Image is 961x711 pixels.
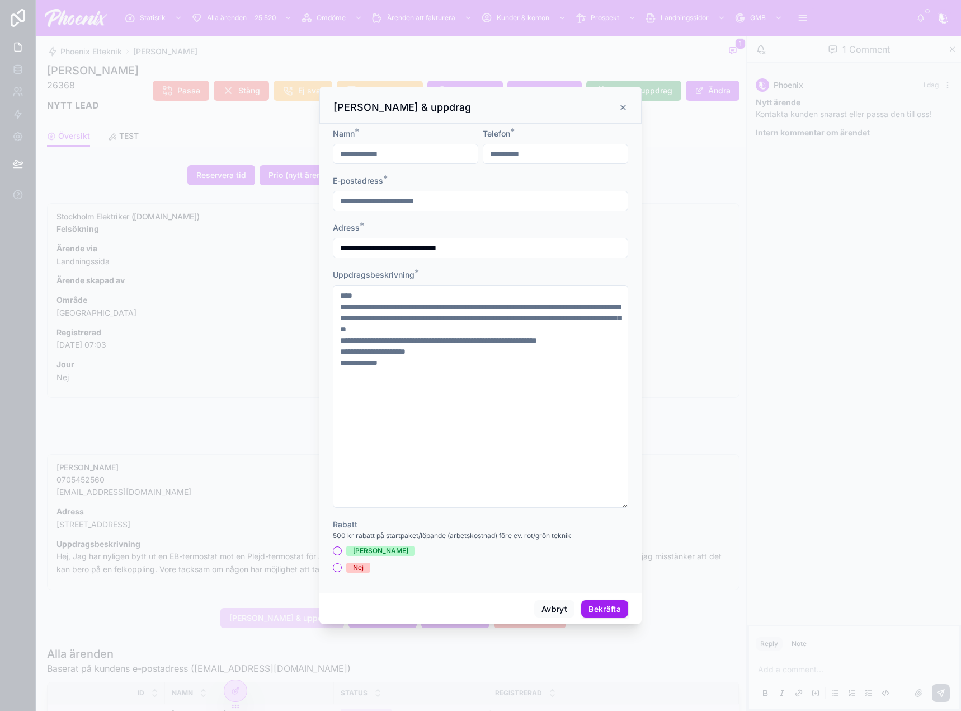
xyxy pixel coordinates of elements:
[483,129,510,138] span: Telefon
[333,176,383,185] span: E-postadress
[353,546,408,556] div: [PERSON_NAME]
[333,520,357,529] span: Rabatt
[333,129,355,138] span: Namn
[333,101,471,114] h3: [PERSON_NAME] & uppdrag
[353,563,364,573] div: Nej
[534,600,574,618] button: Avbryt
[333,531,571,540] span: 500 kr rabatt på startpaket/löpande (arbetskostnad) före ev. rot/grön teknik
[333,270,414,279] span: Uppdragsbeskrivning
[333,223,360,232] span: Adress
[581,600,628,618] button: Bekräfta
